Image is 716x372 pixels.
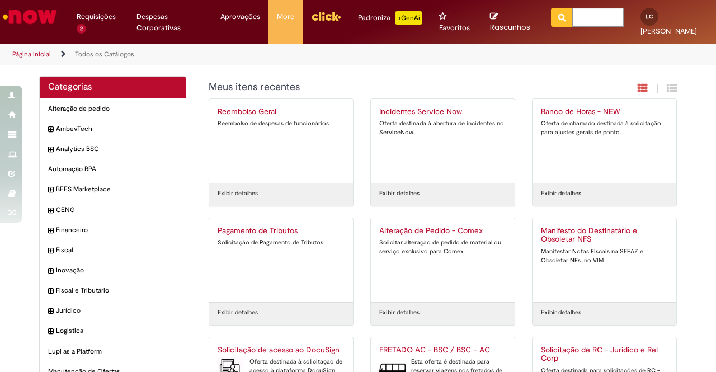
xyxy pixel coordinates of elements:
h2: Categorias [48,82,177,92]
span: Favoritos [439,22,470,34]
span: BEES Marketplace [56,185,177,194]
a: Exibir detalhes [541,308,581,317]
a: Exibir detalhes [541,189,581,198]
div: Automação RPA [40,159,186,180]
div: expandir categoria Financeiro Financeiro [40,220,186,241]
div: Solicitar alteração de pedido de material ou serviço exclusivo para Comex [379,238,506,256]
span: Despesas Corporativas [136,11,204,34]
span: Alteração de pedido [48,104,177,114]
h2: Incidentes Service Now [379,107,506,116]
i: expandir categoria Fiscal [48,246,53,257]
div: expandir categoria Inovação Inovação [40,260,186,281]
a: Exibir detalhes [218,189,258,198]
ul: Trilhas de página [8,44,469,65]
h2: Solicitação de acesso ao DocuSign [218,346,345,355]
i: expandir categoria Logistica [48,326,53,337]
span: [PERSON_NAME] [640,26,697,36]
span: CENG [56,205,177,215]
div: Oferta de chamado destinada à solicitação para ajustes gerais de ponto. [541,119,668,136]
span: Lupi as a Platform [48,347,177,356]
span: Fiscal e Tributário [56,286,177,295]
span: Inovação [56,266,177,275]
div: Padroniza [358,11,422,25]
h2: Alteração de Pedido - Comex [379,227,506,236]
div: Solicitação de Pagamento de Tributos [218,238,345,247]
img: click_logo_yellow_360x200.png [311,8,341,25]
div: Alteração de pedido [40,98,186,119]
h1: {"description":"","title":"Meus itens recentes"} Categoria [209,82,556,93]
a: Manifesto do Destinatário e Obsoletar NFS Manifestar Notas Fiscais na SEFAZ e Obsoletar NFs. no VIM [533,218,676,302]
i: expandir categoria Inovação [48,266,53,277]
span: Logistica [56,326,177,336]
span: Fiscal [56,246,177,255]
div: expandir categoria CENG CENG [40,200,186,220]
i: Exibição de grade [667,83,677,93]
div: expandir categoria Fiscal Fiscal [40,240,186,261]
a: Alteração de Pedido - Comex Solicitar alteração de pedido de material ou serviço exclusivo para C... [371,218,515,302]
span: Financeiro [56,225,177,235]
button: Pesquisar [551,8,573,27]
div: Reembolso de despesas de funcionários [218,119,345,128]
div: expandir categoria AmbevTech AmbevTech [40,119,186,139]
span: Automação RPA [48,164,177,174]
span: Requisições [77,11,116,22]
div: expandir categoria BEES Marketplace BEES Marketplace [40,179,186,200]
a: Incidentes Service Now Oferta destinada à abertura de incidentes no ServiceNow. [371,99,515,183]
i: expandir categoria AmbevTech [48,124,53,135]
span: LC [646,13,653,20]
div: Oferta destinada à abertura de incidentes no ServiceNow. [379,119,506,136]
span: AmbevTech [56,124,177,134]
a: Rascunhos [490,12,534,32]
a: Banco de Horas - NEW Oferta de chamado destinada à solicitação para ajustes gerais de ponto. [533,99,676,183]
i: expandir categoria Fiscal e Tributário [48,286,53,297]
span: More [277,11,294,22]
i: expandir categoria CENG [48,205,53,216]
i: expandir categoria Jurídico [48,306,53,317]
h2: Manifesto do Destinatário e Obsoletar NFS [541,227,668,244]
i: expandir categoria Financeiro [48,225,53,237]
div: Lupi as a Platform [40,341,186,362]
h2: Reembolso Geral [218,107,345,116]
a: Exibir detalhes [379,308,420,317]
a: Exibir detalhes [218,308,258,317]
div: expandir categoria Analytics BSC Analytics BSC [40,139,186,159]
i: Exibição em cartão [638,83,648,93]
a: Todos os Catálogos [75,50,134,59]
span: | [656,82,658,95]
i: expandir categoria Analytics BSC [48,144,53,156]
h2: FRETADO AC - BSC / BSC – AC [379,346,506,355]
div: expandir categoria Jurídico Jurídico [40,300,186,321]
i: expandir categoria BEES Marketplace [48,185,53,196]
span: 2 [77,24,86,34]
div: Manifestar Notas Fiscais na SEFAZ e Obsoletar NFs. no VIM [541,247,668,265]
span: Aprovações [220,11,260,22]
h2: Pagamento de Tributos [218,227,345,236]
h2: Solicitação de RC - Juridico e Rel Corp [541,346,668,364]
span: Jurídico [56,306,177,316]
div: expandir categoria Logistica Logistica [40,321,186,341]
p: +GenAi [395,11,422,25]
img: ServiceNow [1,6,59,28]
a: Página inicial [12,50,51,59]
a: Exibir detalhes [379,189,420,198]
h2: Banco de Horas - NEW [541,107,668,116]
div: expandir categoria Fiscal e Tributário Fiscal e Tributário [40,280,186,301]
a: Reembolso Geral Reembolso de despesas de funcionários [209,99,353,183]
span: Rascunhos [490,22,530,32]
a: Pagamento de Tributos Solicitação de Pagamento de Tributos [209,218,353,302]
span: Analytics BSC [56,144,177,154]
